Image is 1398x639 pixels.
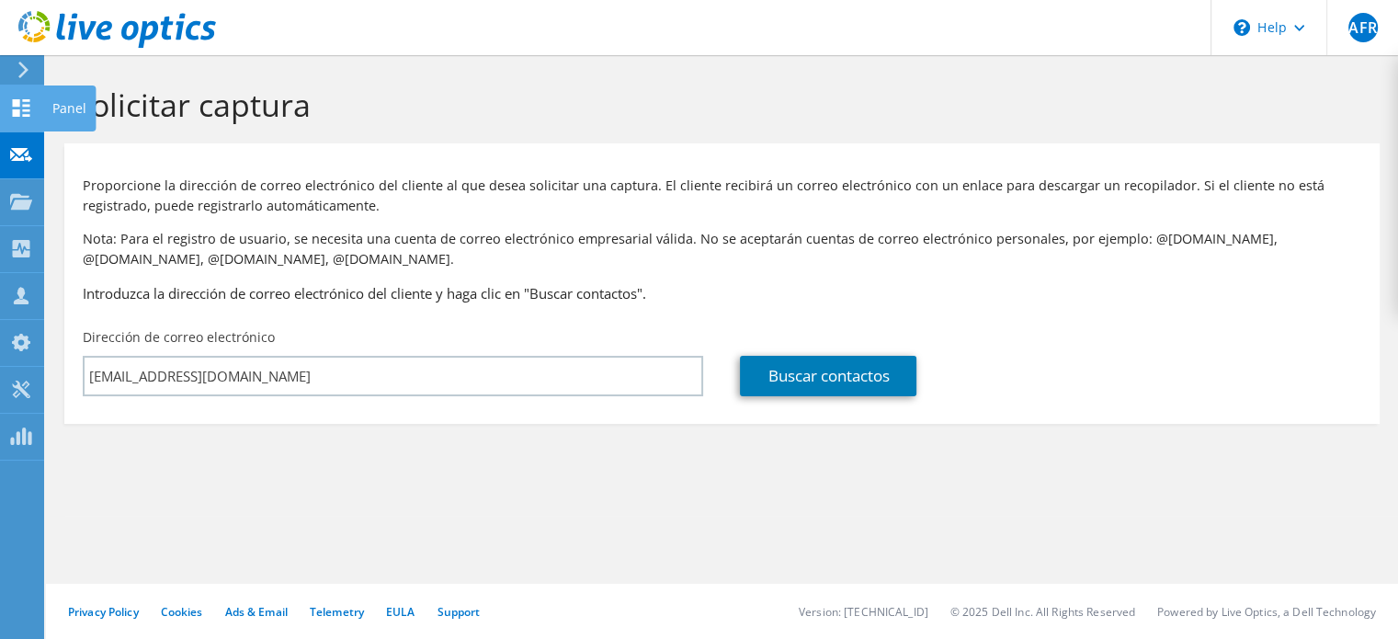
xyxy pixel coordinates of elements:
h1: Solicitar captura [74,86,1361,124]
a: Privacy Policy [68,604,139,620]
span: AFR [1348,13,1378,42]
a: Cookies [161,604,203,620]
p: Nota: Para el registro de usuario, se necesita una cuenta de correo electrónico empresarial válid... [83,229,1361,269]
li: Powered by Live Optics, a Dell Technology [1157,604,1376,620]
a: Buscar contactos [740,356,916,396]
p: Proporcione la dirección de correo electrónico del cliente al que desea solicitar una captura. El... [83,176,1361,216]
li: Version: [TECHNICAL_ID] [799,604,928,620]
a: Support [437,604,480,620]
h3: Introduzca la dirección de correo electrónico del cliente y haga clic en "Buscar contactos". [83,283,1361,303]
a: Ads & Email [225,604,288,620]
label: Dirección de correo electrónico [83,328,275,347]
div: Panel [43,86,96,131]
svg: \n [1233,19,1250,36]
a: Telemetry [310,604,364,620]
a: EULA [386,604,415,620]
li: © 2025 Dell Inc. All Rights Reserved [950,604,1135,620]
